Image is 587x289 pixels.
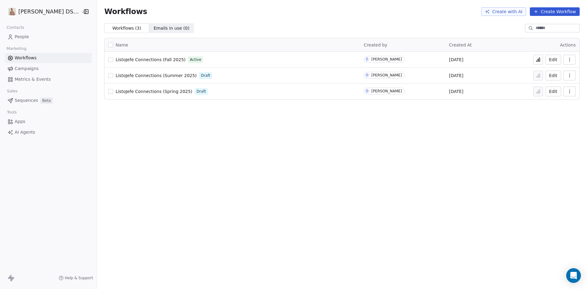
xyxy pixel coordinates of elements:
[190,57,201,62] span: Active
[530,7,580,16] button: Create Workflow
[5,127,92,137] a: AI Agents
[15,76,51,83] span: Metrics & Events
[116,72,197,79] a: ListoJefe Connections (Summer 2025)
[449,72,463,79] span: [DATE]
[4,87,20,96] span: Sales
[15,129,35,135] span: AI Agents
[4,108,19,117] span: Tools
[366,73,368,78] div: D
[116,88,192,94] a: ListoJefe Connections (Spring 2025)
[116,73,197,78] span: ListoJefe Connections (Summer 2025)
[5,32,92,42] a: People
[116,89,192,94] span: ListoJefe Connections (Spring 2025)
[560,43,576,47] span: Actions
[4,23,27,32] span: Contacts
[545,71,561,80] button: Edit
[545,55,561,65] button: Edit
[197,89,206,94] span: Draft
[5,53,92,63] a: Workflows
[566,268,581,283] div: Open Intercom Messenger
[449,57,463,63] span: [DATE]
[15,97,38,104] span: Sequences
[5,117,92,127] a: Apps
[116,57,186,62] span: ListoJefe Connections (Fall 2025)
[366,89,368,94] div: D
[5,64,92,74] a: Campaigns
[116,57,186,63] a: ListoJefe Connections (Fall 2025)
[545,87,561,96] button: Edit
[5,95,92,106] a: SequencesBeta
[15,65,39,72] span: Campaigns
[15,118,25,125] span: Apps
[371,73,402,77] div: [PERSON_NAME]
[449,43,472,47] span: Created At
[18,8,79,16] span: [PERSON_NAME] DS Realty
[371,89,402,93] div: [PERSON_NAME]
[116,42,128,48] span: Name
[449,88,463,94] span: [DATE]
[15,55,37,61] span: Workflows
[364,43,387,47] span: Created by
[40,98,53,104] span: Beta
[5,74,92,84] a: Metrics & Events
[481,7,526,16] button: Create with AI
[59,276,93,280] a: Help & Support
[65,276,93,280] span: Help & Support
[4,44,29,53] span: Marketing
[104,7,147,16] span: Workflows
[366,57,368,62] div: E
[201,73,210,78] span: Draft
[9,8,16,15] img: Daniel%20Simpson%20Social%20Media%20Profile%20Picture%201080x1080%20Option%201.png
[371,57,402,61] div: [PERSON_NAME]
[15,34,29,40] span: People
[153,25,189,31] span: Emails in use ( 0 )
[7,6,77,17] button: [PERSON_NAME] DS Realty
